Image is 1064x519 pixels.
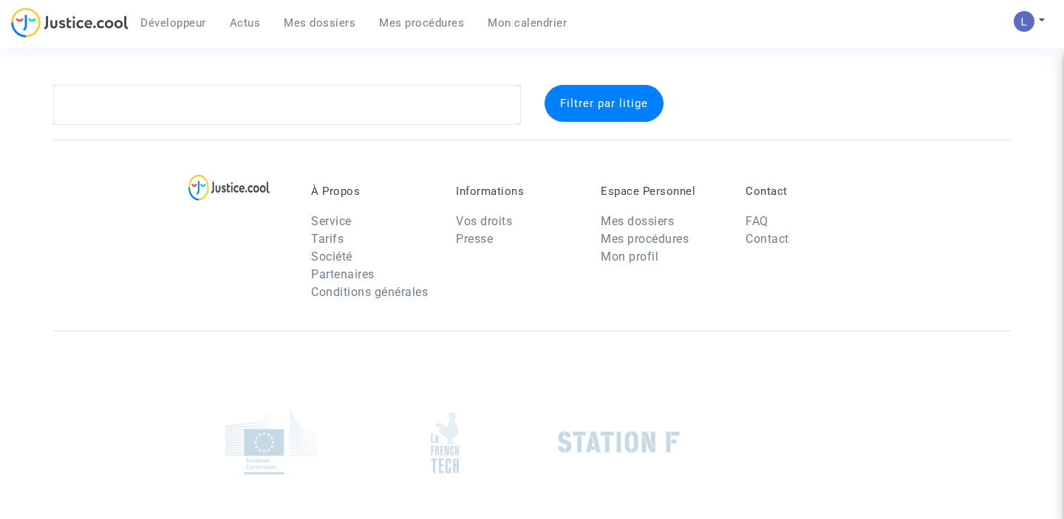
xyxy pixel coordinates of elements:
img: stationf.png [558,431,680,453]
a: Partenaires [311,267,375,281]
p: Contact [746,185,868,198]
a: Mes procédures [367,12,476,34]
span: Mon calendrier [488,16,567,30]
img: french_tech.png [431,411,459,474]
span: Développeur [140,16,206,30]
a: Société [311,250,352,264]
a: Mon profil [601,250,658,264]
a: Mon calendrier [476,12,579,34]
a: Mes dossiers [272,12,367,34]
img: europe_commision.png [225,410,318,475]
p: Informations [456,185,579,198]
a: Presse [456,232,493,246]
a: Contact [746,232,789,246]
span: Mes procédures [379,16,464,30]
a: Mes procédures [601,232,689,246]
a: Tarifs [311,232,344,246]
a: Actus [218,12,273,34]
p: À Propos [311,185,434,198]
span: Mes dossiers [284,16,355,30]
a: Service [311,214,352,228]
a: Mes dossiers [601,214,674,228]
a: Vos droits [456,214,512,228]
img: logo-lg.svg [188,174,270,201]
img: jc-logo.svg [11,7,129,38]
p: Espace Personnel [601,185,723,198]
img: AATXAJzI13CaqkJmx-MOQUbNyDE09GJ9dorwRvFSQZdH=s96-c [1014,11,1034,32]
a: FAQ [746,214,768,228]
a: Conditions générales [311,285,428,299]
a: Développeur [129,12,218,34]
span: Actus [230,16,261,30]
span: Filtrer par litige [560,97,648,110]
